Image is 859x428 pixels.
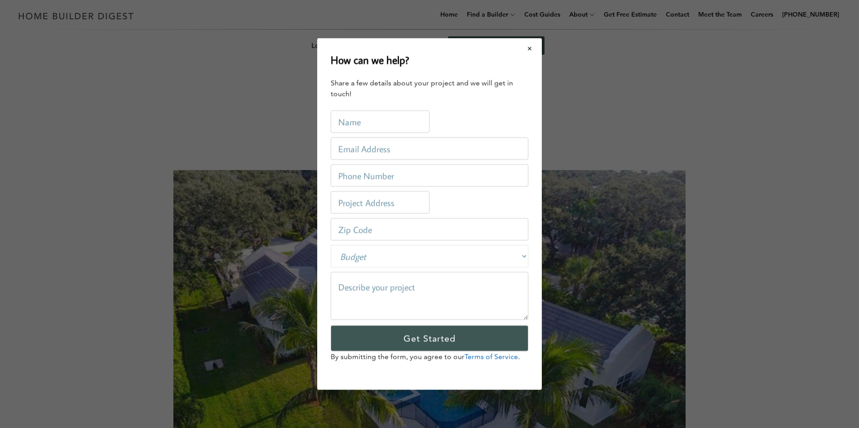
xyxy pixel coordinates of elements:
[465,352,518,361] a: Terms of Service
[331,52,409,68] h2: How can we help?
[331,191,429,214] input: Project Address
[331,110,429,133] input: Name
[331,164,528,187] input: Phone Number
[331,137,528,160] input: Email Address
[331,351,528,362] p: By submitting the form, you agree to our .
[331,325,528,351] input: Get Started
[686,363,848,417] iframe: Drift Widget Chat Controller
[331,78,528,99] div: Share a few details about your project and we will get in touch!
[518,39,542,58] button: Close modal
[331,218,528,240] input: Zip Code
